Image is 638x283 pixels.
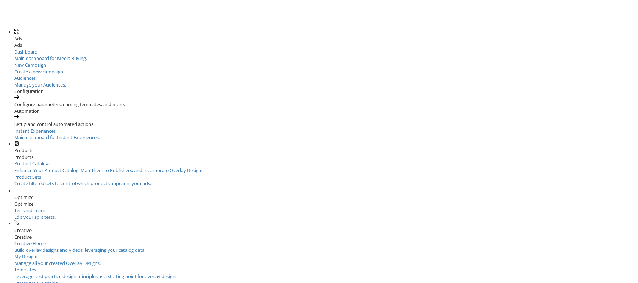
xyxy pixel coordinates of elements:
span: Products [14,147,33,154]
div: Main dashboard for Instant Experiences. [14,134,638,141]
div: Optimize [14,201,638,207]
a: DashboardMain dashboard for Media Buying. [14,49,638,62]
div: Ads [14,42,638,49]
div: Instant Experiences [14,128,638,134]
div: Enhance Your Product Catalog, Map Them to Publishers, and Incorporate Overlay Designs. [14,167,638,174]
div: Products [14,154,638,161]
div: New Campaign [14,62,638,68]
div: Leverage best practice design principles as a starting point for overlay designs. [14,273,638,280]
div: Product Catalogs [14,160,638,167]
a: Product SetsCreate filtered sets to control which products appear in your ads. [14,174,638,187]
div: Templates [14,266,638,273]
div: Setup and control automated actions. [14,121,638,128]
span: Optimize [14,194,33,200]
div: Configure parameters, naming templates, and more. [14,101,638,108]
a: Instant ExperiencesMain dashboard for Instant Experiences. [14,128,638,141]
a: TemplatesLeverage best practice design principles as a starting point for overlay designs. [14,266,638,279]
div: Creative [14,234,638,240]
div: Main dashboard for Media Buying. [14,55,638,62]
div: Create filtered sets to control which products appear in your ads. [14,180,638,187]
div: Product Sets [14,174,638,181]
div: Edit your split tests. [14,214,103,221]
a: AudiencesManage your Audiences. [14,75,638,88]
a: My DesignsManage all your created Overlay Designs. [14,253,638,266]
a: Product CatalogsEnhance Your Product Catalog, Map Them to Publishers, and Incorporate Overlay Des... [14,160,638,173]
div: Dashboard [14,49,638,55]
div: Manage your Audiences. [14,82,638,88]
div: My Designs [14,253,638,260]
div: Build overlay designs and videos, leveraging your catalog data. [14,247,638,254]
a: New CampaignCreate a new campaign. [14,62,638,75]
div: Create a new campaign. [14,68,638,75]
a: Test and LearnEdit your split tests. [14,207,103,220]
div: Configuration [14,88,638,95]
span: Ads [14,35,22,42]
a: Creative HomeBuild overlay designs and videos, leveraging your catalog data. [14,240,638,253]
div: Automation [14,108,638,115]
span: Creative [14,227,32,233]
div: Test and Learn [14,207,103,214]
div: Creative Home [14,240,638,247]
div: Audiences [14,75,638,82]
div: Manage all your created Overlay Designs. [14,260,638,267]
